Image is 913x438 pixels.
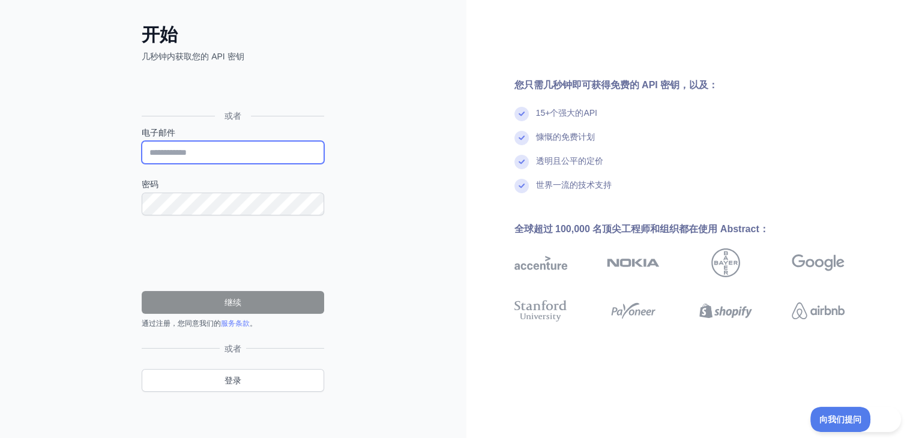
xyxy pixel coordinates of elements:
img: 复选标记 [514,179,529,193]
font: 电子邮件 [142,128,175,137]
img: 复选标记 [514,131,529,145]
button: 继续 [142,291,324,314]
font: 开始 [142,25,178,44]
font: 密码 [142,179,158,189]
font: 通过注册，您同意我们的 [142,319,221,328]
font: 或者 [224,344,241,353]
iframe: 切换客户支持 [810,407,901,432]
font: 世界一流的技术支持 [536,180,612,190]
img: Shopify [699,298,752,324]
font: 全球超过 100,000 名顶尖工程师和组织都在使用 Abstract： [514,224,769,234]
font: 15+个强大的API [536,108,597,118]
font: 或者 [224,111,241,121]
img: 斯坦福大学 [514,298,567,324]
font: 登录 [224,376,241,385]
img: 谷歌 [792,248,845,277]
font: 您只需几秒钟即可获得免费的 API 密钥，以及： [514,80,719,90]
iframe: “使用Google账号登录”按钮 [136,76,328,102]
font: 几秒钟内获取您的 API 密钥 [142,52,244,61]
img: 埃森哲 [514,248,567,277]
a: 登录 [142,369,324,392]
img: 复选标记 [514,155,529,169]
iframe: 验证码 [142,230,324,277]
font: 透明且公平的定价 [536,156,603,166]
font: 继续 [224,298,241,307]
img: 爱彼迎 [792,298,845,324]
a: 服务条款 [221,319,250,328]
img: 复选标记 [514,107,529,121]
img: 拜耳 [711,248,740,277]
img: 派安盈 [607,298,660,324]
font: 慷慨的免费计划 [536,132,595,142]
img: 诺基亚 [607,248,660,277]
font: 。 [250,319,257,328]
